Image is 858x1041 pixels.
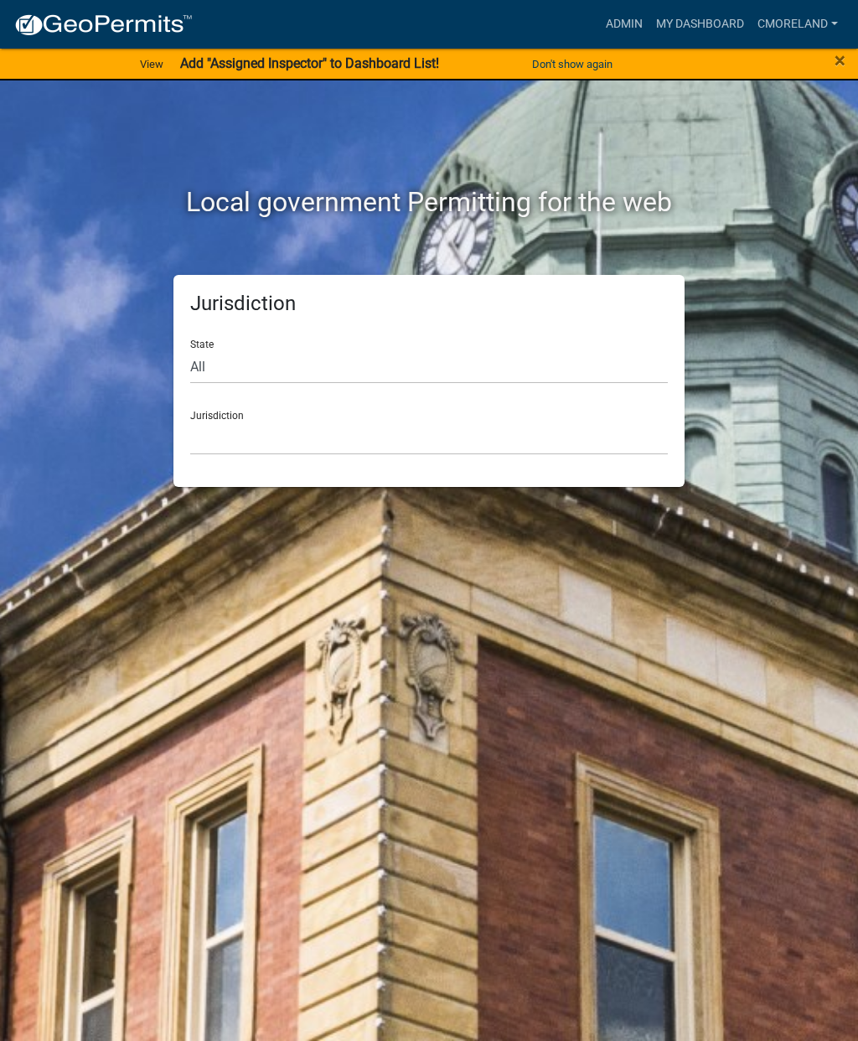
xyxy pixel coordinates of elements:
[525,50,619,78] button: Don't show again
[599,8,649,40] a: Admin
[835,50,845,70] button: Close
[751,8,845,40] a: cmoreland
[39,186,819,218] h2: Local government Permitting for the web
[835,49,845,72] span: ×
[190,292,668,316] h5: Jurisdiction
[649,8,751,40] a: My Dashboard
[180,55,439,71] strong: Add "Assigned Inspector" to Dashboard List!
[133,50,170,78] a: View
